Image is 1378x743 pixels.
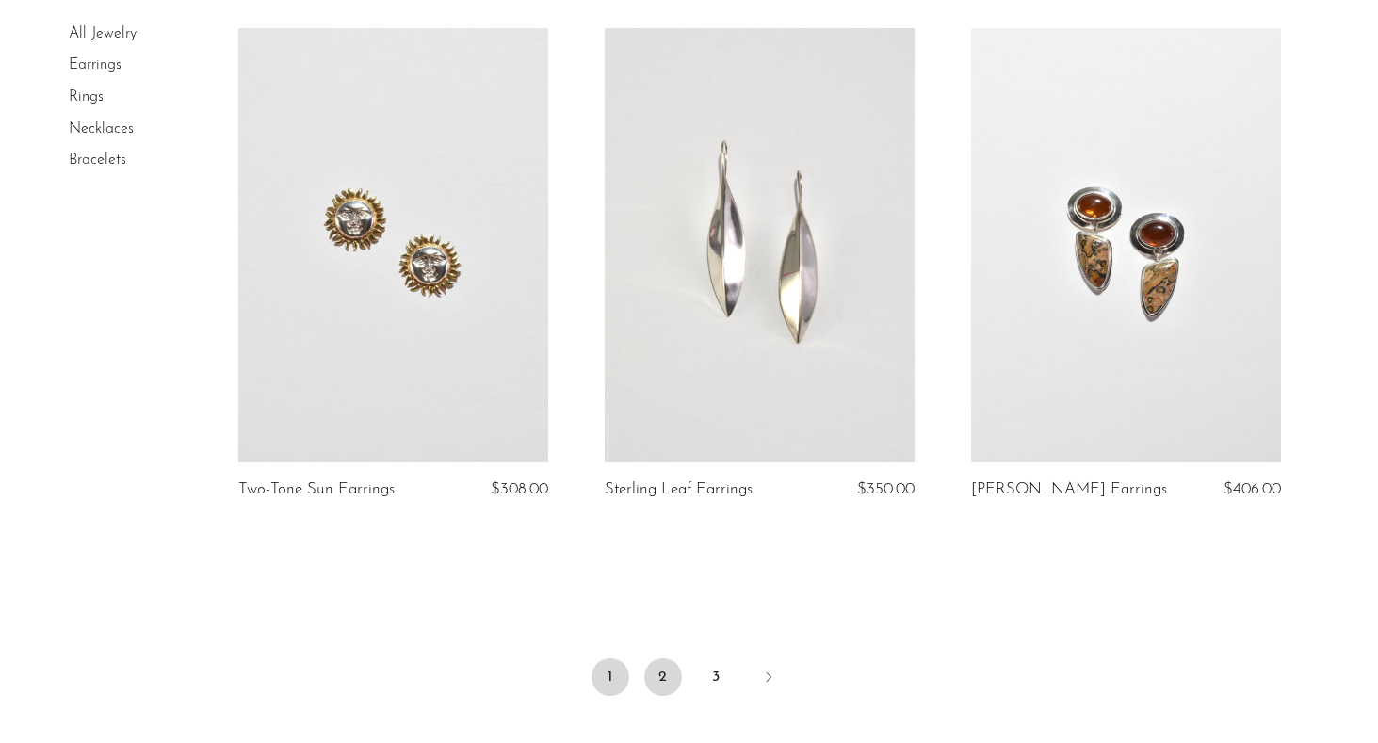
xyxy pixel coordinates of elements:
[238,481,395,498] a: Two-Tone Sun Earrings
[1224,481,1281,497] span: $406.00
[644,658,682,696] a: 2
[491,481,548,497] span: $308.00
[69,58,122,73] a: Earrings
[971,481,1167,498] a: [PERSON_NAME] Earrings
[69,153,126,168] a: Bracelets
[592,658,629,696] span: 1
[69,26,137,41] a: All Jewelry
[697,658,735,696] a: 3
[69,121,134,137] a: Necklaces
[750,658,787,700] a: Next
[605,481,753,498] a: Sterling Leaf Earrings
[857,481,915,497] span: $350.00
[69,89,104,105] a: Rings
